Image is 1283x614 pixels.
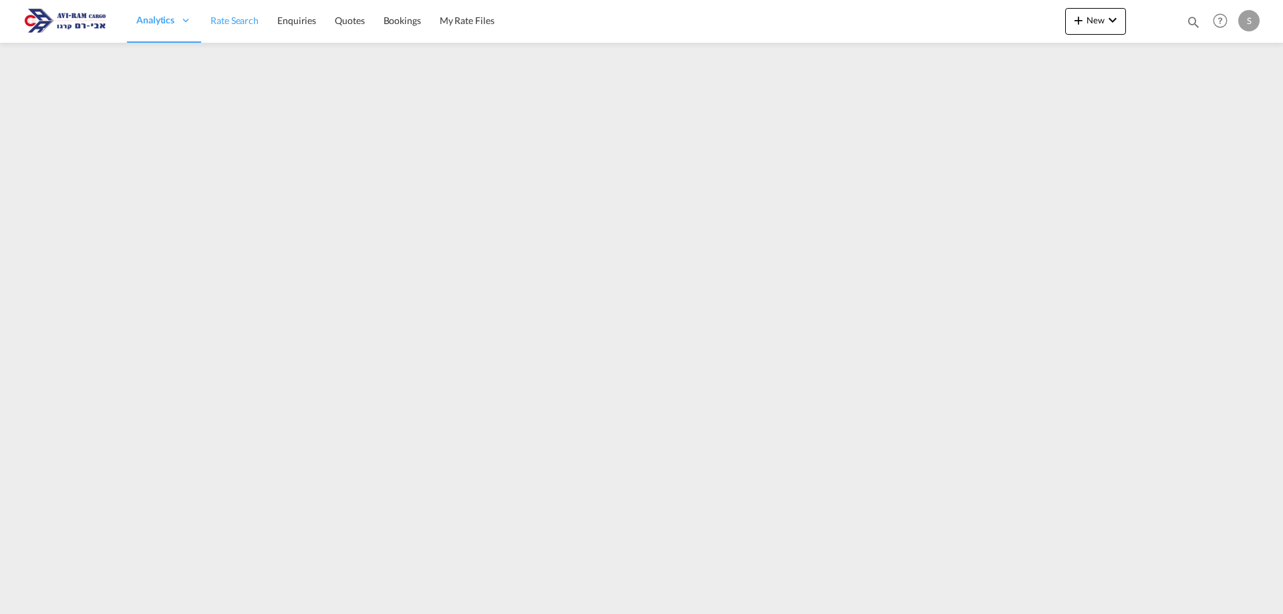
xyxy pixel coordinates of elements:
[1105,12,1121,28] md-icon: icon-chevron-down
[1209,9,1232,32] span: Help
[1071,12,1087,28] md-icon: icon-plus 400-fg
[210,15,259,26] span: Rate Search
[335,15,364,26] span: Quotes
[1209,9,1238,33] div: Help
[277,15,316,26] span: Enquiries
[1186,15,1201,35] div: icon-magnify
[1186,15,1201,29] md-icon: icon-magnify
[1071,15,1121,25] span: New
[384,15,421,26] span: Bookings
[1238,10,1260,31] div: S
[1065,8,1126,35] button: icon-plus 400-fgNewicon-chevron-down
[136,13,174,27] span: Analytics
[440,15,494,26] span: My Rate Files
[20,6,110,36] img: 166978e0a5f911edb4280f3c7a976193.png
